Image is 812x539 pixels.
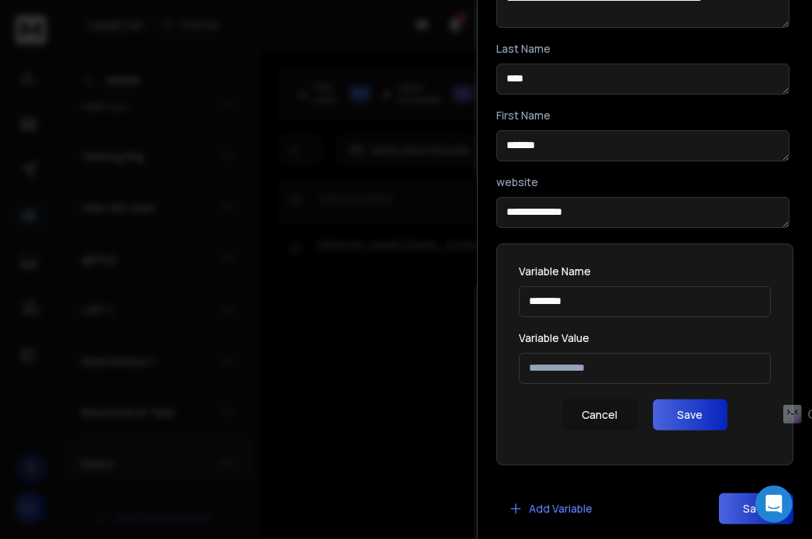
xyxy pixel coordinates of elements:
label: Variable Value [519,333,771,344]
label: website [496,177,538,188]
label: First Name [496,110,551,121]
button: Save [653,399,727,430]
button: Save [719,493,793,524]
div: Open Intercom Messenger [755,485,793,523]
label: Last Name [496,43,551,54]
button: Add Variable [496,493,605,524]
label: Variable Name [519,266,771,277]
button: Cancel [563,399,638,430]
